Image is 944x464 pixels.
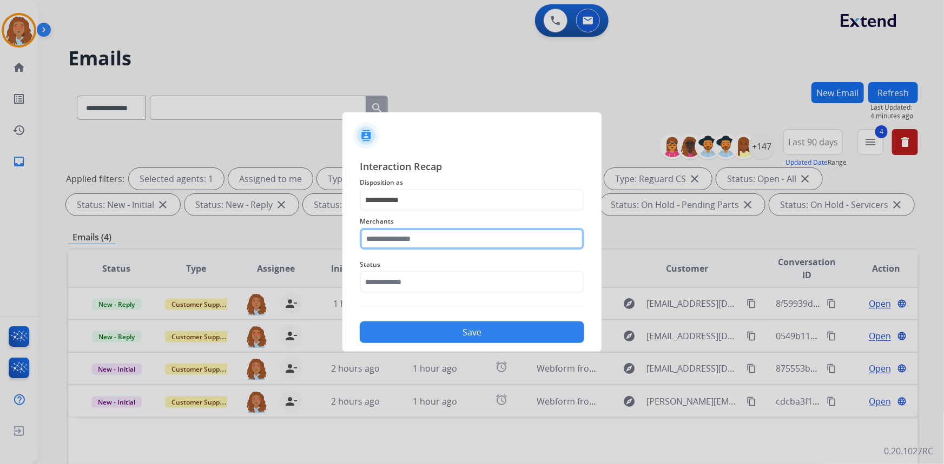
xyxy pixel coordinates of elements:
img: contact-recap-line.svg [360,306,584,306]
p: 0.20.1027RC [884,445,933,458]
span: Merchants [360,215,584,228]
span: Disposition as [360,176,584,189]
span: Status [360,258,584,271]
span: Interaction Recap [360,159,584,176]
img: contactIcon [353,123,379,149]
button: Save [360,321,584,343]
